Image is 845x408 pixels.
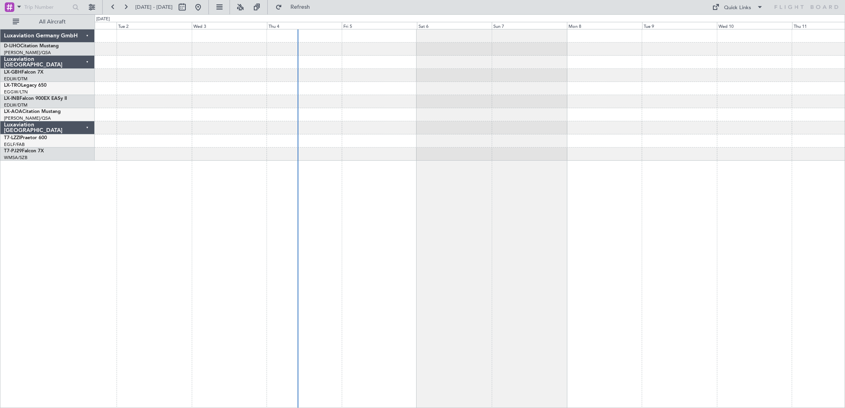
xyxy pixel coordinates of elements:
span: All Aircraft [21,19,84,25]
a: LX-INBFalcon 900EX EASy II [4,96,67,101]
a: EDLW/DTM [4,102,27,108]
div: Wed 10 [717,22,792,29]
a: LX-GBHFalcon 7X [4,70,43,75]
div: Thu 4 [267,22,342,29]
a: [PERSON_NAME]/QSA [4,50,51,56]
div: Wed 3 [192,22,267,29]
a: LX-AOACitation Mustang [4,109,61,114]
a: LX-TROLegacy 650 [4,83,47,88]
span: LX-GBH [4,70,21,75]
a: EGGW/LTN [4,89,28,95]
div: Tue 9 [642,22,717,29]
a: EDLW/DTM [4,76,27,82]
div: Sun 7 [492,22,567,29]
div: Fri 5 [342,22,417,29]
a: T7-PJ29Falcon 7X [4,149,44,153]
span: T7-LZZI [4,136,20,140]
span: LX-AOA [4,109,22,114]
span: LX-INB [4,96,19,101]
div: Sat 6 [417,22,492,29]
input: Trip Number [24,1,70,13]
button: All Aircraft [9,16,86,28]
button: Quick Links [708,1,767,14]
span: D-IJHO [4,44,20,49]
div: Tue 2 [117,22,192,29]
a: [PERSON_NAME]/QSA [4,115,51,121]
button: Refresh [272,1,319,14]
a: T7-LZZIPraetor 600 [4,136,47,140]
span: [DATE] - [DATE] [135,4,173,11]
a: EGLF/FAB [4,142,25,148]
span: LX-TRO [4,83,21,88]
a: WMSA/SZB [4,155,27,161]
div: Quick Links [724,4,751,12]
span: T7-PJ29 [4,149,22,153]
a: D-IJHOCitation Mustang [4,44,59,49]
span: Refresh [284,4,317,10]
div: Mon 8 [567,22,642,29]
div: [DATE] [96,16,110,23]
